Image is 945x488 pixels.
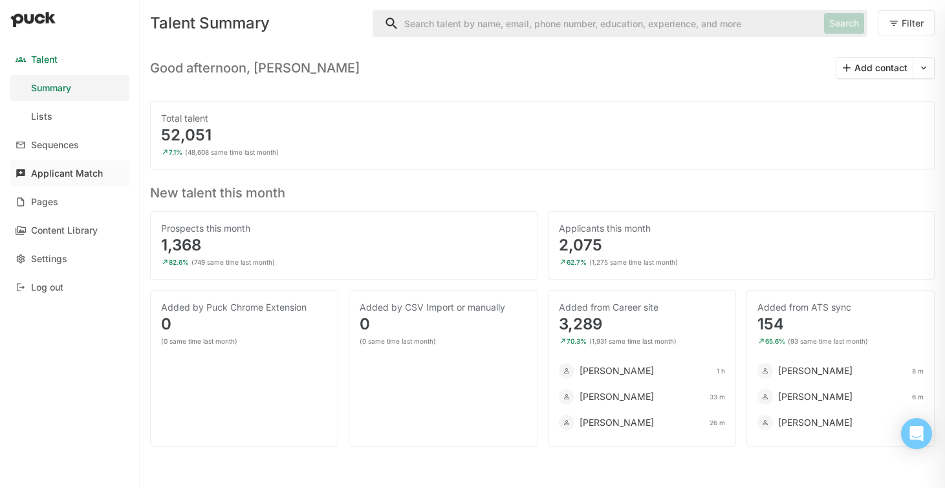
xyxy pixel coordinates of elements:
div: Talent [31,54,58,65]
div: 52,051 [161,128,924,143]
h3: New talent this month [150,180,935,201]
h3: Good afternoon, [PERSON_NAME] [150,60,360,76]
div: [PERSON_NAME] [580,416,654,429]
a: Settings [10,246,129,272]
a: Content Library [10,217,129,243]
div: [PERSON_NAME] [778,364,853,377]
div: 65.6% [765,337,785,345]
div: (749 same time last month) [191,258,275,266]
div: Summary [31,83,71,94]
div: (48,608 same time last month) [185,148,279,156]
div: Added from ATS sync [757,301,924,314]
div: 62.7% [567,258,587,266]
div: Pages [31,197,58,208]
div: [PERSON_NAME] [778,416,853,429]
div: 1,368 [161,238,527,253]
div: 0 [161,316,327,332]
div: 82.6% [169,258,189,266]
div: Prospects this month [161,222,527,235]
div: (93 same time last month) [788,337,868,345]
div: 154 [757,316,924,332]
div: [PERSON_NAME] [580,364,654,377]
div: 33 m [710,393,725,401]
div: 6 m [912,393,924,401]
button: Filter [878,10,935,36]
a: Talent [10,47,129,72]
div: Applicants this month [559,222,924,235]
div: [PERSON_NAME] [580,390,654,403]
input: Search [373,10,819,36]
div: (0 same time last month) [360,337,436,345]
div: 1 h [717,367,725,375]
div: 7.1% [169,148,182,156]
a: Applicant Match [10,161,129,186]
div: 0 [360,316,526,332]
div: Total talent [161,112,924,125]
div: (0 same time last month) [161,337,237,345]
div: 70.3% [567,337,587,345]
div: Added from Career site [559,301,725,314]
div: 2,075 [559,238,924,253]
a: Summary [10,75,129,101]
div: Sequences [31,140,79,151]
div: 26 m [710,419,725,427]
a: Pages [10,189,129,215]
div: Open Intercom Messenger [901,418,932,449]
div: Applicant Match [31,168,103,179]
div: Settings [31,254,67,265]
button: Add contact [836,58,913,78]
div: Lists [31,111,52,122]
div: (1,275 same time last month) [589,258,678,266]
div: Added by Puck Chrome Extension [161,301,327,314]
div: Talent Summary [150,16,362,31]
a: Lists [10,104,129,129]
div: Log out [31,282,63,293]
div: Content Library [31,225,98,236]
div: (1,931 same time last month) [589,337,677,345]
div: 8 m [912,367,924,375]
div: [PERSON_NAME] [778,390,853,403]
div: Added by CSV Import or manually [360,301,526,314]
div: 3,289 [559,316,725,332]
a: Sequences [10,132,129,158]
